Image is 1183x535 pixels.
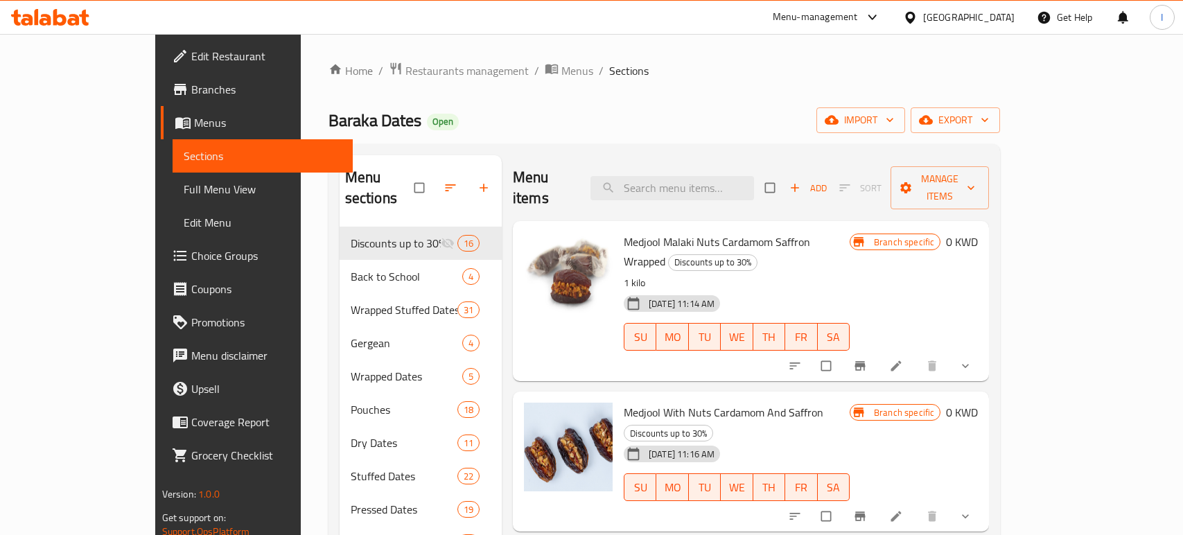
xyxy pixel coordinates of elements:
button: Branch-specific-item [845,351,878,381]
span: Sections [184,148,342,164]
span: TU [694,477,715,498]
div: Wrapped Stuffed Dates [351,301,457,318]
button: Manage items [891,166,989,209]
span: Pouches [351,401,457,418]
div: items [457,468,480,484]
h2: Menu sections [345,167,414,209]
div: Wrapped Stuffed Dates31 [340,293,502,326]
div: Gergean [351,335,462,351]
span: WE [726,477,747,498]
div: items [462,335,480,351]
div: Pressed Dates19 [340,493,502,526]
button: delete [917,501,950,532]
div: Menu-management [773,9,858,26]
button: sort-choices [780,351,813,381]
span: Discounts up to 30% [669,254,757,270]
span: TH [759,327,780,347]
h6: 0 KWD [946,403,978,422]
button: Add section [468,173,502,203]
button: WE [721,323,753,351]
div: items [462,268,480,285]
div: [GEOGRAPHIC_DATA] [923,10,1015,25]
span: MO [662,327,683,347]
svg: Show Choices [958,509,972,523]
span: Coupons [191,281,342,297]
a: Edit Menu [173,206,353,239]
button: sort-choices [780,501,813,532]
a: Grocery Checklist [161,439,353,472]
span: I [1161,10,1163,25]
svg: Inactive section [441,236,455,250]
span: Select all sections [406,175,435,201]
button: export [911,107,1000,133]
span: Discounts up to 30% [351,235,441,252]
button: delete [917,351,950,381]
span: MO [662,477,683,498]
li: / [599,62,604,79]
a: Menus [161,106,353,139]
button: SA [818,473,850,501]
span: TU [694,327,715,347]
span: 11 [458,437,479,450]
span: Select to update [813,353,842,379]
span: Sort sections [435,173,468,203]
span: SU [630,477,651,498]
div: Discounts up to 30% [624,425,713,441]
span: Open [427,116,459,128]
a: Branches [161,73,353,106]
a: Menus [545,62,593,80]
span: Add item [786,177,830,199]
button: FR [785,323,817,351]
span: 4 [463,337,479,350]
div: Wrapped Dates5 [340,360,502,393]
span: [DATE] 11:16 AM [643,448,720,461]
span: Edit Menu [184,214,342,231]
span: Select section [757,175,786,201]
span: Stuffed Dates [351,468,457,484]
span: Menus [561,62,593,79]
span: Back to School [351,268,462,285]
a: Edit Restaurant [161,40,353,73]
span: FR [791,477,812,498]
input: search [590,176,754,200]
button: SU [624,473,656,501]
a: Edit menu item [889,359,906,373]
span: 18 [458,403,479,416]
div: Pressed Dates [351,501,457,518]
span: Menus [194,114,342,131]
button: FR [785,473,817,501]
p: 1 kilo [624,274,850,292]
span: 1.0.0 [198,485,220,503]
li: / [378,62,383,79]
div: Stuffed Dates22 [340,459,502,493]
span: Promotions [191,314,342,331]
span: Medjool With Nuts Cardamom And Saffron [624,402,823,423]
span: import [827,112,894,129]
li: / [534,62,539,79]
span: Dry Dates [351,435,457,451]
button: SA [818,323,850,351]
span: Coverage Report [191,414,342,430]
span: Sections [609,62,649,79]
span: FR [791,327,812,347]
span: Choice Groups [191,247,342,264]
span: TH [759,477,780,498]
svg: Show Choices [958,359,972,373]
span: 19 [458,503,479,516]
a: Sections [173,139,353,173]
h2: Menu items [513,167,574,209]
span: Manage items [902,170,978,205]
button: import [816,107,905,133]
a: Restaurants management [389,62,529,80]
button: show more [950,501,983,532]
div: Discounts up to 30%16 [340,227,502,260]
div: Pouches18 [340,393,502,426]
span: [DATE] 11:14 AM [643,297,720,310]
a: Edit menu item [889,509,906,523]
div: items [457,501,480,518]
h6: 0 KWD [946,232,978,252]
span: Wrapped Dates [351,368,462,385]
